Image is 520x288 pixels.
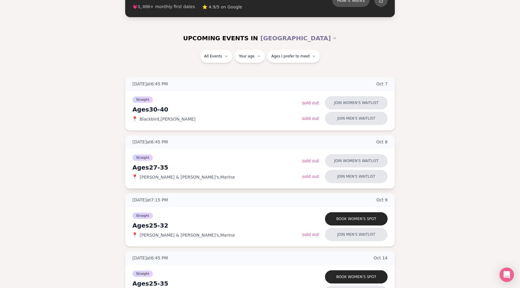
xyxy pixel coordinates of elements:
[376,197,388,203] span: Oct 9
[132,279,302,288] div: Ages 25-35
[260,32,337,45] button: [GEOGRAPHIC_DATA]
[302,100,319,105] span: Sold Out
[500,268,514,282] div: Open Intercom Messenger
[200,50,232,63] button: All Events
[132,255,168,261] span: [DATE] at 6:45 PM
[325,170,388,183] button: Join men's waitlist
[325,154,388,167] button: Join women's waitlist
[132,4,195,10] span: 💗 + monthly first dates
[325,228,388,241] button: Join men's waitlist
[325,212,388,225] button: Book women's spot
[140,174,235,180] span: [PERSON_NAME] & [PERSON_NAME]'s , Marina
[132,139,168,145] span: [DATE] at 6:45 PM
[132,221,302,230] div: Ages 25-32
[132,213,153,219] span: Straight
[132,97,153,103] span: Straight
[140,116,196,122] span: Blackbird , [PERSON_NAME]
[325,96,388,109] button: Join women's waitlist
[202,4,242,10] span: ⭐ 4.9/5 on Google
[132,163,302,172] div: Ages 27-35
[235,50,265,63] button: Your age
[183,34,258,42] span: UPCOMING EVENTS IN
[138,5,150,9] span: 3,000
[376,139,388,145] span: Oct 8
[132,117,137,121] span: 📍
[302,116,319,121] span: Sold Out
[325,112,388,125] button: Join men's waitlist
[132,81,168,87] span: [DATE] at 6:45 PM
[204,54,222,59] span: All Events
[374,255,388,261] span: Oct 14
[140,232,235,238] span: [PERSON_NAME] & [PERSON_NAME]'s , Marina
[302,174,319,179] span: Sold Out
[271,54,310,59] span: Ages I prefer to meet
[132,175,137,179] span: 📍
[267,50,320,63] button: Ages I prefer to meet
[132,197,168,203] span: [DATE] at 7:15 PM
[132,105,302,114] div: Ages 30-40
[132,271,153,277] span: Straight
[132,233,137,237] span: 📍
[376,81,388,87] span: Oct 7
[239,54,255,59] span: Your age
[302,232,319,237] span: Sold Out
[325,270,388,283] button: Book women's spot
[302,158,319,163] span: Sold Out
[132,155,153,161] span: Straight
